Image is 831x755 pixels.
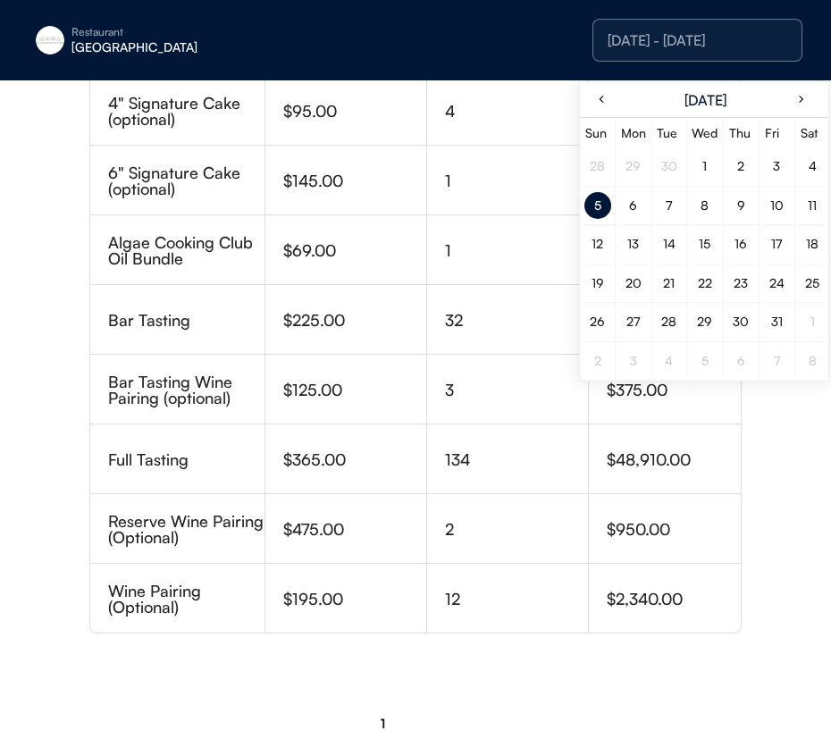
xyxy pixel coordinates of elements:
div: $95.00 [283,103,426,119]
div: 134 [445,451,588,467]
div: 14 [663,238,676,250]
div: 28 [590,160,605,172]
div: 12 [445,591,588,607]
div: 3 [445,382,588,398]
div: 9 [737,199,745,212]
div: 16 [734,238,747,250]
div: 13 [627,238,639,250]
div: 1 [445,172,588,189]
div: 4 [445,103,588,119]
div: 8 [809,355,817,367]
div: 3 [630,355,637,367]
div: [DATE] - [DATE] [608,33,787,47]
div: 29 [697,315,712,328]
div: 6" Signature Cake (optional) [108,164,264,197]
div: Fri [765,127,789,139]
div: 2 [737,160,744,172]
div: 7 [774,355,780,367]
div: $69.00 [283,242,426,258]
div: 27 [626,315,640,328]
div: 32 [445,312,588,328]
div: 30 [661,160,677,172]
div: Thu [729,127,753,139]
div: Tue [657,127,681,139]
div: 22 [698,277,712,289]
div: 4 [665,355,673,367]
div: 23 [734,277,748,289]
div: $125.00 [283,382,426,398]
div: 7 [666,199,672,212]
div: $375.00 [607,382,741,398]
div: Wine Pairing (Optional) [108,583,264,615]
div: Sun [585,127,609,139]
div: Bar Tasting [108,312,264,328]
div: Algae Cooking Club Oil Bundle [108,234,264,266]
div: $365.00 [283,451,426,467]
div: 5 [594,199,601,212]
div: Wed [692,127,718,139]
div: [DATE] [684,93,726,107]
div: 19 [592,277,604,289]
div: 11 [808,199,817,212]
div: 28 [661,315,676,328]
div: $2,340.00 [607,591,741,607]
div: 31 [771,315,783,328]
div: Mon [621,127,646,139]
div: 21 [663,277,675,289]
div: 15 [699,238,710,250]
div: 1 [445,242,588,258]
div: 24 [769,277,785,289]
div: 25 [805,277,819,289]
div: Full Tasting [108,451,264,467]
div: Bar Tasting Wine Pairing (optional) [108,373,264,406]
div: 17 [771,238,782,250]
div: 29 [625,160,641,172]
div: 5 [701,355,709,367]
div: $145.00 [283,172,426,189]
div: $48,910.00 [607,451,741,467]
div: 1 [381,717,385,730]
div: 10 [770,199,784,212]
div: 2 [594,355,601,367]
div: 4 [809,160,817,172]
div: 8 [701,199,709,212]
div: 18 [806,238,818,250]
div: 12 [592,238,603,250]
div: 30 [733,315,749,328]
div: 6 [737,355,745,367]
div: Sat [801,127,825,139]
img: eleven-madison-park-new-york-ny-logo-1.jpg [36,26,64,55]
div: 3 [773,160,780,172]
div: Restaurant [71,27,297,38]
div: 6 [629,199,637,212]
div: $225.00 [283,312,426,328]
div: [GEOGRAPHIC_DATA] [71,41,297,54]
div: 26 [590,315,605,328]
div: $950.00 [607,521,741,537]
div: 4" Signature Cake (optional) [108,95,264,127]
div: 20 [625,277,642,289]
div: 1 [810,315,815,328]
div: $195.00 [283,591,426,607]
div: Reserve Wine Pairing (Optional) [108,513,264,545]
div: 2 [445,521,588,537]
div: 1 [702,160,707,172]
div: $475.00 [283,521,426,537]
